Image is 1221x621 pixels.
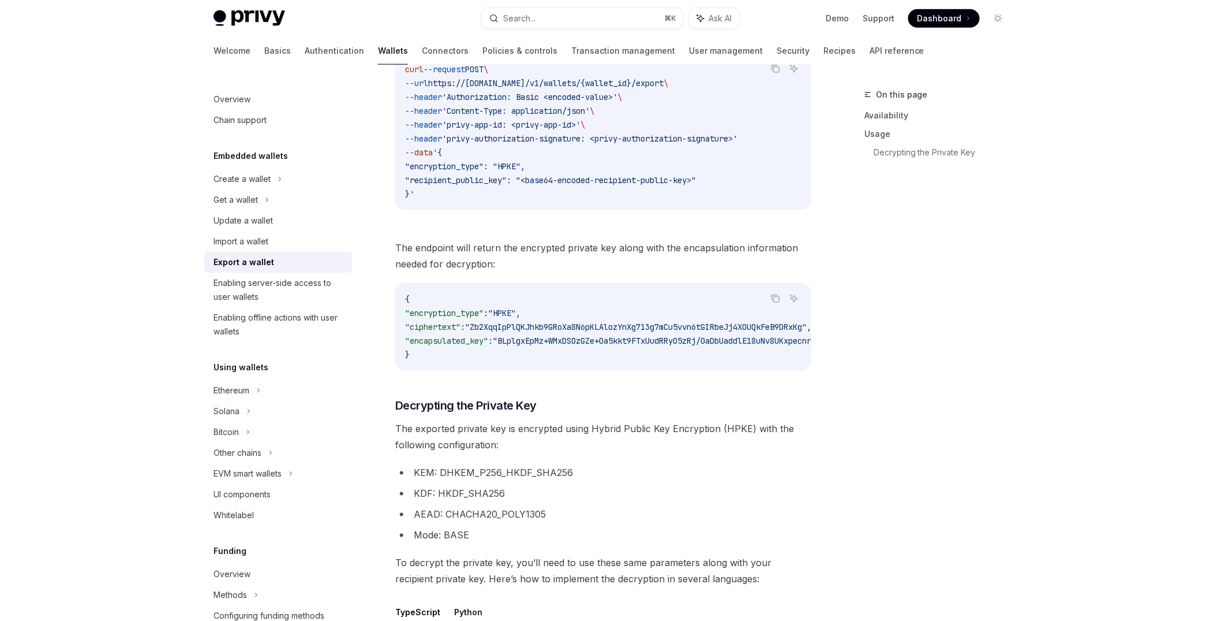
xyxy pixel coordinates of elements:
a: Availability [864,106,1017,125]
span: --header [405,133,442,144]
span: curl [405,64,424,75]
div: Overview [214,92,250,106]
span: 'Content-Type: application/json' [442,106,590,116]
a: Import a wallet [204,231,352,252]
a: Transaction management [571,37,675,65]
span: --header [405,106,442,116]
a: Demo [826,13,849,24]
button: Copy the contents from the code block [768,291,783,306]
button: Ask AI [689,8,740,29]
span: , [516,308,520,318]
a: Update a wallet [204,210,352,231]
div: Solana [214,404,239,418]
span: \ [580,120,585,130]
div: Enabling offline actions with user wallets [214,311,345,339]
span: , [807,322,811,332]
a: API reference [870,37,924,65]
li: KEM: DHKEM_P256_HKDF_SHA256 [395,465,811,481]
div: Bitcoin [214,425,239,439]
span: "encapsulated_key" [405,336,488,346]
a: Welcome [214,37,250,65]
span: : [484,308,488,318]
button: Ask AI [786,291,801,306]
a: UI components [204,484,352,505]
a: Connectors [422,37,469,65]
div: Update a wallet [214,214,273,228]
a: Decrypting the Private Key [874,143,1017,162]
span: "BLplgxEpMz+WMxDSOzGZe+Oa5kkt9FTxUudRRyO5zRj/OaDbUaddlE18uNv8UKxpecnrSy+UByG2C3oJTgTnGNk=" [493,336,908,346]
li: AEAD: CHACHA20_POLY1305 [395,507,811,523]
div: Overview [214,567,250,581]
div: Ethereum [214,384,249,397]
div: UI components [214,488,271,501]
span: To decrypt the private key, you’ll need to use these same parameters along with your recipient pr... [395,555,811,587]
a: Security [777,37,810,65]
span: --url [405,78,428,88]
span: \ [664,78,668,88]
span: \ [484,64,488,75]
li: Mode: BASE [395,527,811,544]
span: --header [405,120,442,130]
a: Dashboard [908,9,980,28]
a: Enabling offline actions with user wallets [204,307,352,342]
span: --request [424,64,465,75]
span: : [488,336,493,346]
button: Search...⌘K [481,8,683,29]
img: light logo [214,10,285,27]
span: '{ [433,147,442,158]
h5: Embedded wallets [214,149,288,163]
a: Basics [264,37,291,65]
span: 'Authorization: Basic <encoded-value>' [442,92,617,102]
span: The exported private key is encrypted using Hybrid Public Key Encryption (HPKE) with the followin... [395,421,811,453]
div: Methods [214,588,247,602]
span: --data [405,147,433,158]
h5: Using wallets [214,360,268,374]
div: Enabling server-side access to user wallets [214,276,345,304]
a: Policies & controls [482,37,557,65]
div: Other chains [214,446,261,460]
a: Overview [204,89,352,110]
div: Search... [503,12,535,25]
span: --header [405,92,442,102]
div: EVM smart wallets [214,467,282,481]
span: ⌘ K [664,14,676,23]
button: Ask AI [786,61,801,76]
button: Copy the contents from the code block [768,61,783,76]
a: Export a wallet [204,252,352,273]
a: Enabling server-side access to user wallets [204,273,352,307]
span: \ [590,106,594,116]
span: "recipient_public_key": "<base64-encoded-recipient-public-key>" [405,175,696,185]
span: "Zb2XqqIpPlQKJhkb9GRoXa8N6pKLAlozYnXg713g7mCu5vvn6tGIRbeJj4XOUQkFeB9DRxKg" [465,322,807,332]
span: https://[DOMAIN_NAME]/v1/wallets/{wallet_id}/export [428,78,664,88]
a: Chain support [204,110,352,131]
div: Get a wallet [214,193,258,207]
a: User management [689,37,763,65]
span: "HPKE" [488,308,516,318]
span: "encryption_type" [405,308,484,318]
span: "ciphertext" [405,322,460,332]
span: \ [617,92,622,102]
span: } [405,349,410,360]
span: Decrypting the Private Key [395,398,537,414]
div: Export a wallet [214,255,274,269]
a: Whitelabel [204,505,352,526]
a: Wallets [378,37,408,65]
span: : [460,322,465,332]
span: "encryption_type": "HPKE", [405,161,525,172]
div: Create a wallet [214,172,271,186]
a: Support [863,13,894,24]
li: KDF: HKDF_SHA256 [395,486,811,502]
div: Chain support [214,113,267,127]
a: Overview [204,564,352,585]
h5: Funding [214,544,246,558]
span: }' [405,189,414,199]
a: Authentication [305,37,364,65]
span: Ask AI [709,13,732,24]
a: Usage [864,125,1017,143]
a: Recipes [823,37,856,65]
span: 'privy-authorization-signature: <privy-authorization-signature>' [442,133,737,144]
span: On this page [876,88,928,102]
span: { [405,294,410,304]
button: Toggle dark mode [989,9,1007,28]
div: Whitelabel [214,508,254,522]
